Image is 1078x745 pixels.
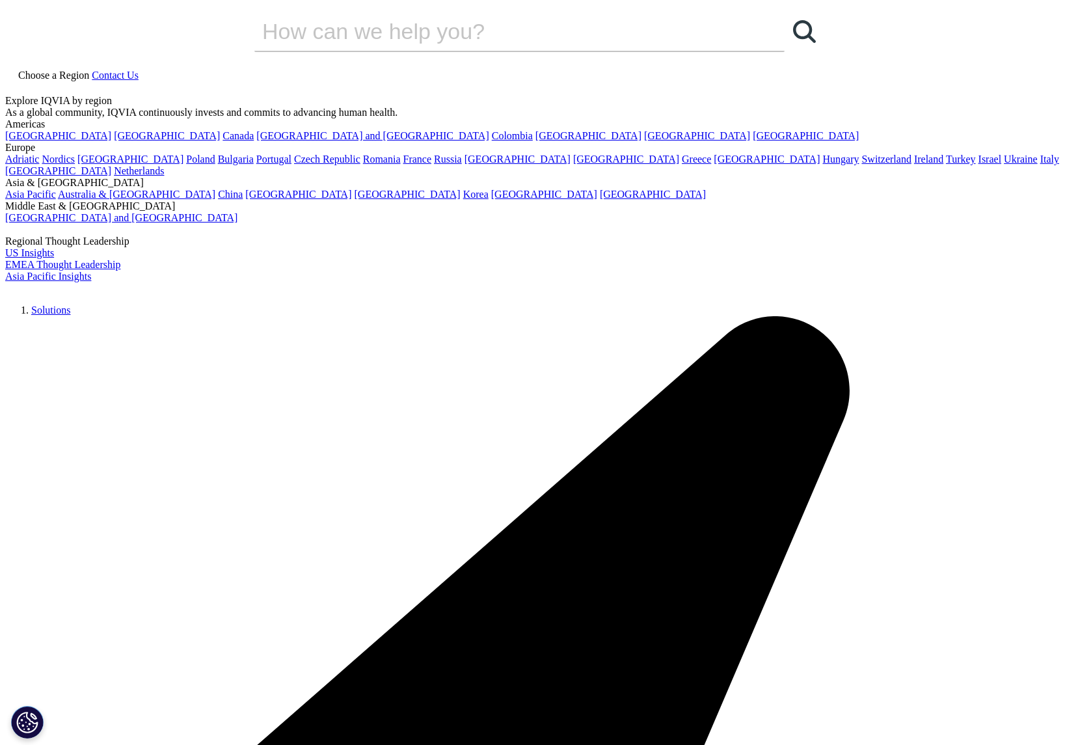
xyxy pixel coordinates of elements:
a: Switzerland [861,154,911,165]
a: [GEOGRAPHIC_DATA] [77,154,183,165]
a: Asia Pacific [5,189,56,200]
a: Israel [978,154,1002,165]
a: Italy [1040,154,1059,165]
div: Asia & [GEOGRAPHIC_DATA] [5,177,1073,189]
a: Canada [222,130,254,141]
a: [GEOGRAPHIC_DATA] [245,189,351,200]
a: Korea [463,189,489,200]
svg: Search [793,20,816,43]
a: US Insights [5,247,54,258]
a: [GEOGRAPHIC_DATA] [355,189,461,200]
a: Search [785,12,824,51]
a: Czech Republic [294,154,360,165]
div: As a global community, IQVIA continuously invests and commits to advancing human health. [5,107,1073,118]
button: Cookies Settings [11,706,44,738]
a: Turkey [946,154,976,165]
a: Greece [682,154,711,165]
a: [GEOGRAPHIC_DATA] and [GEOGRAPHIC_DATA] [256,130,489,141]
a: [GEOGRAPHIC_DATA] [753,130,859,141]
a: Poland [186,154,215,165]
a: Romania [363,154,401,165]
a: Solutions [31,305,70,316]
a: Contact Us [92,70,139,81]
div: Europe [5,142,1073,154]
div: Middle East & [GEOGRAPHIC_DATA] [5,200,1073,212]
div: Regional Thought Leadership [5,236,1073,247]
a: [GEOGRAPHIC_DATA] and [GEOGRAPHIC_DATA] [5,212,237,223]
input: Search [254,12,748,51]
a: [GEOGRAPHIC_DATA] [114,130,220,141]
div: Explore IQVIA by region [5,95,1073,107]
a: [GEOGRAPHIC_DATA] [491,189,597,200]
a: Adriatic [5,154,39,165]
a: [GEOGRAPHIC_DATA] [600,189,706,200]
a: Bulgaria [218,154,254,165]
a: Russia [434,154,462,165]
a: Nordics [42,154,75,165]
a: Ireland [914,154,943,165]
div: Americas [5,118,1073,130]
a: [GEOGRAPHIC_DATA] [535,130,641,141]
a: [GEOGRAPHIC_DATA] [573,154,679,165]
a: Colombia [492,130,533,141]
a: China [218,189,243,200]
a: Asia Pacific Insights [5,271,91,282]
a: [GEOGRAPHIC_DATA] [465,154,571,165]
a: [GEOGRAPHIC_DATA] [644,130,750,141]
a: EMEA Thought Leadership [5,259,120,270]
a: Hungary [822,154,859,165]
a: [GEOGRAPHIC_DATA] [714,154,820,165]
a: [GEOGRAPHIC_DATA] [5,165,111,176]
a: [GEOGRAPHIC_DATA] [5,130,111,141]
a: Netherlands [114,165,164,176]
a: Australia & [GEOGRAPHIC_DATA] [58,189,215,200]
a: Portugal [256,154,291,165]
span: Choose a Region [18,70,89,81]
a: France [403,154,432,165]
a: Ukraine [1004,154,1038,165]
